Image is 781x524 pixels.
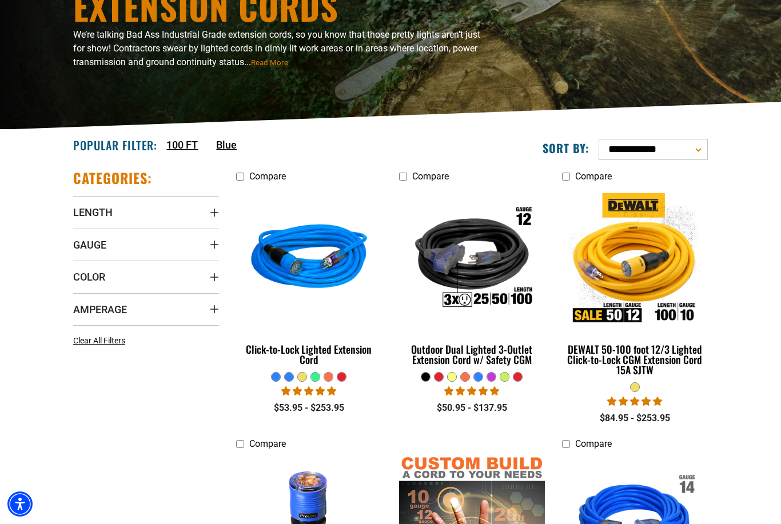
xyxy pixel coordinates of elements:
h2: Categories: [73,169,152,187]
span: 4.80 stars [444,386,499,397]
img: blue [237,193,381,325]
summary: Length [73,196,219,228]
summary: Color [73,261,219,293]
h2: Popular Filter: [73,138,157,153]
a: 100 FT [166,137,198,153]
span: Compare [249,171,286,182]
div: $50.95 - $137.95 [399,401,545,415]
span: Clear All Filters [73,336,125,345]
span: Compare [412,171,449,182]
span: 4.87 stars [281,386,336,397]
a: Outdoor Dual Lighted 3-Outlet Extension Cord w/ Safety CGM Outdoor Dual Lighted 3-Outlet Extensio... [399,187,545,371]
a: Blue [216,137,237,153]
a: blue Click-to-Lock Lighted Extension Cord [236,187,382,371]
div: Accessibility Menu [7,491,33,517]
span: Length [73,206,113,219]
div: Click-to-Lock Lighted Extension Cord [236,344,382,365]
div: $84.95 - $253.95 [562,411,708,425]
span: Compare [249,438,286,449]
span: 4.84 stars [607,396,662,407]
span: Read More [251,58,288,67]
a: DEWALT 50-100 foot 12/3 Lighted Click-to-Lock CGM Extension Cord 15A SJTW DEWALT 50-100 foot 12/3... [562,187,708,382]
div: Outdoor Dual Lighted 3-Outlet Extension Cord w/ Safety CGM [399,344,545,365]
span: Amperage [73,303,127,316]
p: We’re talking Bad Ass Industrial Grade extension cords, so you know that those pretty lights aren... [73,28,491,69]
summary: Amperage [73,293,219,325]
div: DEWALT 50-100 foot 12/3 Lighted Click-to-Lock CGM Extension Cord 15A SJTW [562,344,708,375]
a: Clear All Filters [73,335,130,347]
span: Color [73,270,105,283]
summary: Gauge [73,229,219,261]
label: Sort by: [543,141,589,155]
span: Compare [575,438,612,449]
img: DEWALT 50-100 foot 12/3 Lighted Click-to-Lock CGM Extension Cord 15A SJTW [563,193,707,325]
span: Gauge [73,238,106,251]
div: $53.95 - $253.95 [236,401,382,415]
img: Outdoor Dual Lighted 3-Outlet Extension Cord w/ Safety CGM [400,193,544,325]
span: Compare [575,171,612,182]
